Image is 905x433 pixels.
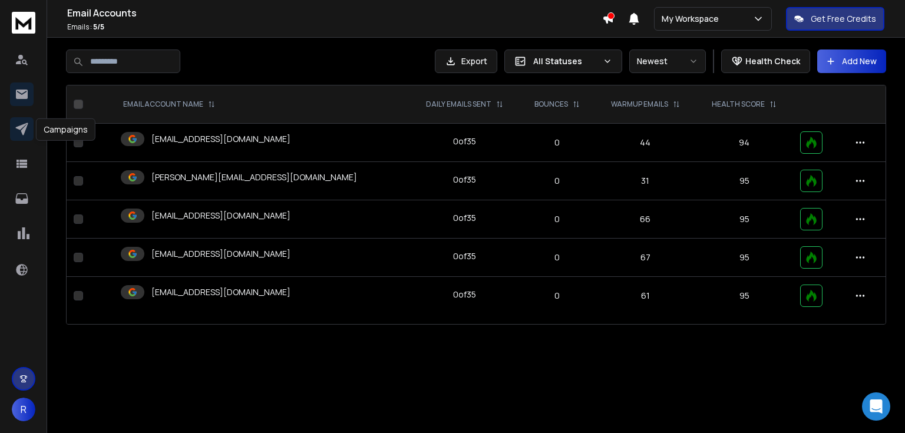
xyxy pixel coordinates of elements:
p: DAILY EMAILS SENT [426,100,491,109]
div: Open Intercom Messenger [862,392,890,421]
p: All Statuses [533,55,598,67]
p: [EMAIL_ADDRESS][DOMAIN_NAME] [151,210,290,222]
p: WARMUP EMAILS [611,100,668,109]
button: Health Check [721,49,810,73]
button: Export [435,49,497,73]
td: 95 [696,277,792,315]
td: 61 [594,277,696,315]
p: 0 [527,290,587,302]
td: 95 [696,239,792,277]
button: R [12,398,35,421]
p: [EMAIL_ADDRESS][DOMAIN_NAME] [151,286,290,298]
td: 67 [594,239,696,277]
img: logo [12,12,35,34]
div: Campaigns [36,118,95,141]
button: Add New [817,49,886,73]
td: 94 [696,124,792,162]
div: 0 of 35 [453,174,476,186]
td: 95 [696,162,792,200]
button: Get Free Credits [786,7,884,31]
p: 0 [527,175,587,187]
div: 0 of 35 [453,250,476,262]
h1: Email Accounts [67,6,602,20]
button: Newest [629,49,706,73]
p: BOUNCES [534,100,568,109]
p: 0 [527,137,587,148]
td: 66 [594,200,696,239]
p: Get Free Credits [811,13,876,25]
div: 0 of 35 [453,135,476,147]
p: 0 [527,252,587,263]
span: 5 / 5 [93,22,104,32]
div: EMAIL ACCOUNT NAME [123,100,215,109]
td: 44 [594,124,696,162]
p: [EMAIL_ADDRESS][DOMAIN_NAME] [151,248,290,260]
p: [PERSON_NAME][EMAIL_ADDRESS][DOMAIN_NAME] [151,171,357,183]
p: [EMAIL_ADDRESS][DOMAIN_NAME] [151,133,290,145]
p: 0 [527,213,587,225]
p: My Workspace [662,13,724,25]
div: 0 of 35 [453,212,476,224]
p: HEALTH SCORE [712,100,765,109]
td: 95 [696,200,792,239]
p: Emails : [67,22,602,32]
td: 31 [594,162,696,200]
div: 0 of 35 [453,289,476,300]
p: Health Check [745,55,800,67]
